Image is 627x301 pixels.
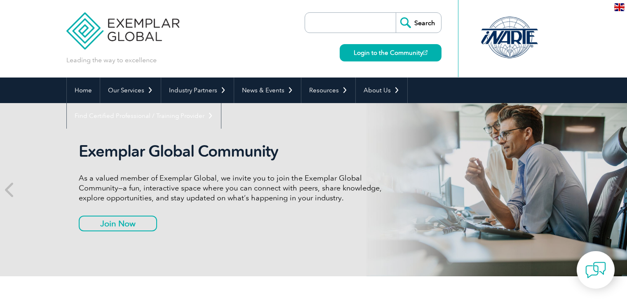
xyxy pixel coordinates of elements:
a: Resources [301,78,355,103]
h2: Exemplar Global Community [79,142,388,161]
p: As a valued member of Exemplar Global, we invite you to join the Exemplar Global Community—a fun,... [79,173,388,203]
a: Login to the Community [340,44,441,61]
img: contact-chat.png [585,260,606,280]
img: en [614,3,625,11]
a: Industry Partners [161,78,234,103]
a: News & Events [234,78,301,103]
input: Search [396,13,441,33]
a: Find Certified Professional / Training Provider [67,103,221,129]
a: Home [67,78,100,103]
a: Our Services [100,78,161,103]
a: About Us [356,78,407,103]
p: Leading the way to excellence [66,56,157,65]
a: Join Now [79,216,157,231]
img: open_square.png [423,50,427,55]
